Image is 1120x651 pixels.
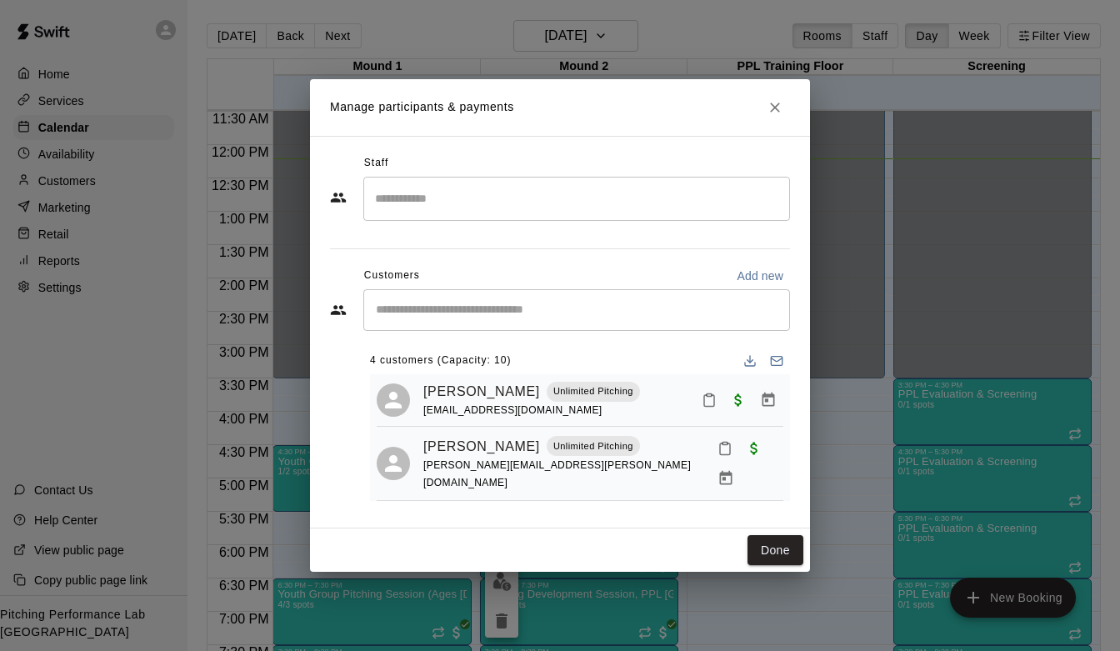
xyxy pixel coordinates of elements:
[737,268,783,284] p: Add new
[711,434,739,463] button: Mark attendance
[747,535,803,566] button: Done
[364,150,388,177] span: Staff
[364,263,420,289] span: Customers
[739,440,769,454] span: Paid with Credit
[330,302,347,318] svg: Customers
[711,463,741,493] button: Manage bookings & payment
[737,348,763,374] button: Download list
[553,439,633,453] p: Unlimited Pitching
[553,384,633,398] p: Unlimited Pitching
[377,447,410,480] div: Drew Abanatha
[753,385,783,415] button: Manage bookings & payment
[730,263,790,289] button: Add new
[423,436,540,458] a: [PERSON_NAME]
[363,177,790,221] div: Search staff
[723,392,753,406] span: Paid with Credit
[330,98,514,116] p: Manage participants & payments
[763,348,790,374] button: Email participants
[423,404,602,416] span: [EMAIL_ADDRESS][DOMAIN_NAME]
[363,289,790,331] div: Start typing to search customers...
[423,459,691,488] span: [PERSON_NAME][EMAIL_ADDRESS][PERSON_NAME][DOMAIN_NAME]
[370,348,511,374] span: 4 customers (Capacity: 10)
[423,381,540,403] a: [PERSON_NAME]
[695,386,723,414] button: Mark attendance
[377,383,410,417] div: Blake Ruckriegel
[760,93,790,123] button: Close
[330,189,347,206] svg: Staff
